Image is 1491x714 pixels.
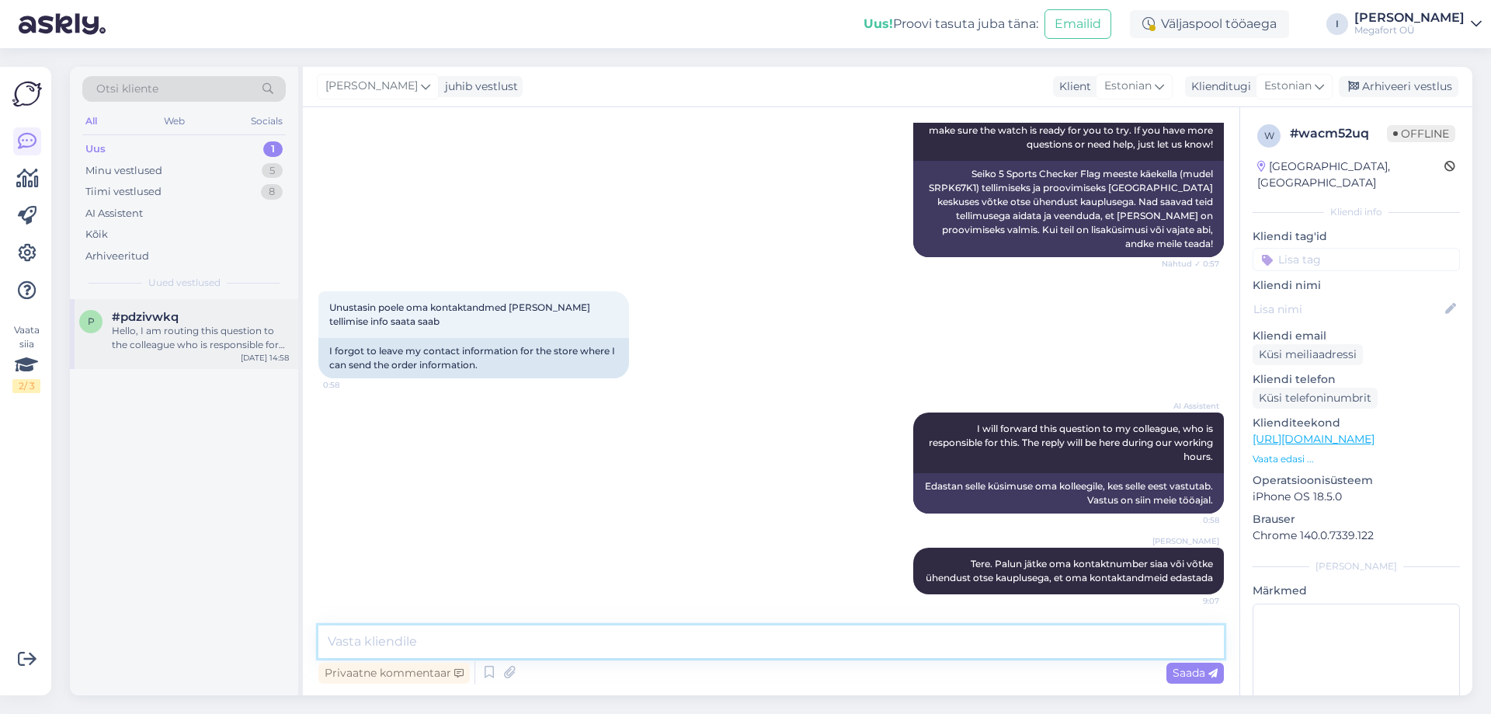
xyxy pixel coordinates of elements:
[926,558,1215,583] span: Tere. Palun jätke oma kontaktnumber siaa või võtke ühendust otse kauplusega, et oma kontaktandmei...
[12,323,40,393] div: Vaata siia
[85,206,143,221] div: AI Assistent
[1185,78,1251,95] div: Klienditugi
[864,15,1038,33] div: Proovi tasuta juba täna:
[1290,124,1387,143] div: # wacm52uq
[1253,328,1460,344] p: Kliendi email
[1161,258,1219,270] span: Nähtud ✓ 0:57
[148,276,221,290] span: Uued vestlused
[1253,452,1460,466] p: Vaata edasi ...
[1104,78,1152,95] span: Estonian
[1253,228,1460,245] p: Kliendi tag'id
[1326,13,1348,35] div: I
[323,379,381,391] span: 0:58
[1130,10,1289,38] div: Väljaspool tööaega
[1152,535,1219,547] span: [PERSON_NAME]
[1253,388,1378,409] div: Küsi telefoninumbrit
[318,338,629,378] div: I forgot to leave my contact information for the store where I can send the order information.
[88,315,95,327] span: p
[1253,344,1363,365] div: Küsi meiliaadressi
[161,111,188,131] div: Web
[929,423,1215,462] span: I will forward this question to my colleague, who is responsible for this. The reply will be here...
[85,163,162,179] div: Minu vestlused
[112,310,179,324] span: #pdzivwkq
[1053,78,1091,95] div: Klient
[1161,400,1219,412] span: AI Assistent
[439,78,518,95] div: juhib vestlust
[1173,666,1218,680] span: Saada
[12,379,40,393] div: 2 / 3
[261,184,283,200] div: 8
[112,324,289,352] div: Hello, I am routing this question to the colleague who is responsible for this topic. The reply m...
[262,163,283,179] div: 5
[864,16,893,31] b: Uus!
[1253,277,1460,294] p: Kliendi nimi
[1264,130,1274,141] span: w
[85,141,106,157] div: Uus
[12,79,42,109] img: Askly Logo
[85,249,149,264] div: Arhiveeritud
[1253,583,1460,599] p: Märkmed
[1253,472,1460,489] p: Operatsioonisüsteem
[96,81,158,97] span: Otsi kliente
[1253,559,1460,573] div: [PERSON_NAME]
[913,161,1224,257] div: Seiko 5 Sports Checker Flag meeste käekella (mudel SRPK67K1) tellimiseks ja proovimiseks [GEOGRAP...
[1253,511,1460,528] p: Brauser
[1339,76,1458,97] div: Arhiveeri vestlus
[1253,301,1442,318] input: Lisa nimi
[82,111,100,131] div: All
[318,663,470,684] div: Privaatne kommentaar
[85,184,162,200] div: Tiimi vestlused
[241,352,289,364] div: [DATE] 14:58
[1253,205,1460,219] div: Kliendi info
[913,473,1224,514] div: Edastan selle küsimuse oma kolleegile, kes selle eest vastutab. Vastus on siin meie tööajal.
[248,111,286,131] div: Socials
[1354,12,1465,24] div: [PERSON_NAME]
[1264,78,1312,95] span: Estonian
[1044,9,1111,39] button: Emailid
[1253,432,1375,446] a: [URL][DOMAIN_NAME]
[1354,12,1482,37] a: [PERSON_NAME]Megafort OÜ
[263,141,283,157] div: 1
[85,227,108,242] div: Kõik
[1253,489,1460,505] p: iPhone OS 18.5.0
[1161,595,1219,607] span: 9:07
[1387,125,1455,142] span: Offline
[1253,371,1460,388] p: Kliendi telefon
[1257,158,1444,191] div: [GEOGRAPHIC_DATA], [GEOGRAPHIC_DATA]
[325,78,418,95] span: [PERSON_NAME]
[1253,528,1460,544] p: Chrome 140.0.7339.122
[329,301,593,327] span: Unustasin poele oma kontaktandmed [PERSON_NAME] tellimise info saata saab
[1354,24,1465,37] div: Megafort OÜ
[1253,248,1460,271] input: Lisa tag
[1253,415,1460,431] p: Klienditeekond
[1161,514,1219,526] span: 0:58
